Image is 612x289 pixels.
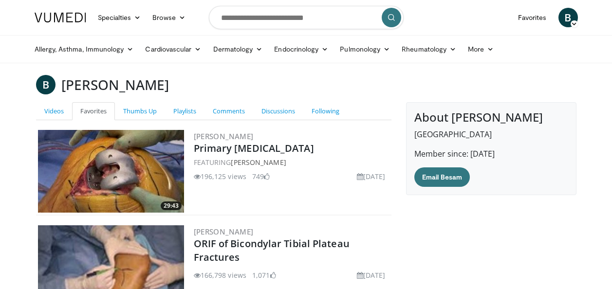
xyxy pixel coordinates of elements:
[252,171,270,181] li: 749
[194,157,389,167] div: FEATURING
[194,131,254,141] a: [PERSON_NAME]
[139,39,207,59] a: Cardiovascular
[29,39,140,59] a: Allergy, Asthma, Immunology
[161,201,182,210] span: 29:43
[38,130,184,213] a: 29:43
[35,13,86,22] img: VuMedi Logo
[558,8,578,27] a: B
[204,102,253,120] a: Comments
[194,227,254,236] a: [PERSON_NAME]
[334,39,396,59] a: Pulmonology
[194,142,314,155] a: Primary [MEDICAL_DATA]
[92,8,147,27] a: Specialties
[207,39,269,59] a: Dermatology
[209,6,404,29] input: Search topics, interventions
[36,102,72,120] a: Videos
[414,110,568,125] h4: About [PERSON_NAME]
[252,270,276,280] li: 1,071
[268,39,334,59] a: Endocrinology
[414,128,568,140] p: [GEOGRAPHIC_DATA]
[194,237,350,264] a: ORIF of Bicondylar Tibial Plateau Fractures
[303,102,348,120] a: Following
[194,270,246,280] li: 166,798 views
[231,158,286,167] a: [PERSON_NAME]
[357,270,386,280] li: [DATE]
[414,167,470,187] a: Email Besam
[36,75,56,94] a: B
[194,171,246,181] li: 196,125 views
[38,130,184,213] img: 297061_3.png.300x170_q85_crop-smart_upscale.jpg
[357,171,386,181] li: [DATE]
[165,102,204,120] a: Playlists
[115,102,165,120] a: Thumbs Up
[253,102,303,120] a: Discussions
[147,8,191,27] a: Browse
[462,39,500,59] a: More
[512,8,553,27] a: Favorites
[61,75,169,94] h3: [PERSON_NAME]
[72,102,115,120] a: Favorites
[414,148,568,160] p: Member since: [DATE]
[396,39,462,59] a: Rheumatology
